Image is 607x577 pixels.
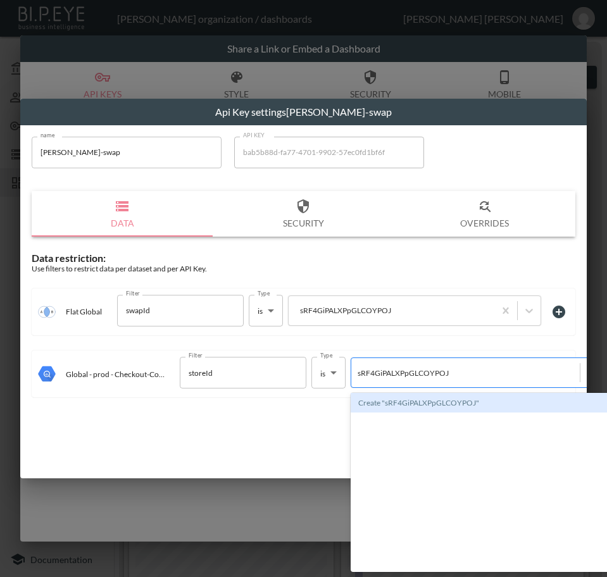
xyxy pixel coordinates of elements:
label: Filter [126,289,140,297]
div: sRF4GiPALXPpGLCOYPOJ [295,303,488,318]
img: inner join icon [38,303,56,321]
p: Global - prod - Checkout-Conversion [66,369,165,379]
img: big query icon [38,365,56,383]
button: Overrides [394,191,575,237]
span: is [258,306,263,316]
label: API KEY [243,131,265,139]
label: Type [320,351,333,359]
button: Data [32,191,213,237]
label: Filter [189,351,203,359]
h2: Api Key settings [PERSON_NAME]-swap [20,99,587,125]
p: Flat Global [66,307,102,316]
button: Security [213,191,394,237]
label: name [41,131,55,139]
span: is [320,369,325,378]
input: Filter [123,301,219,321]
div: Use filters to restrict data per dataset and per API Key. [32,264,575,273]
input: Filter [185,363,282,383]
span: Data restriction: [32,252,106,264]
label: Type [258,289,270,297]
